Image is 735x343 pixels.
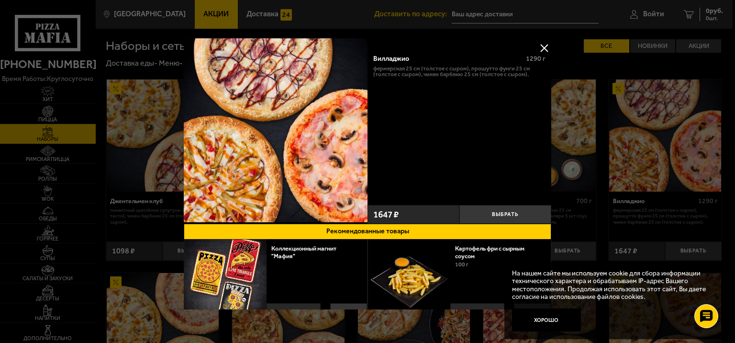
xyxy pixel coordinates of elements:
[512,309,581,332] button: Хорошо
[457,304,483,323] strong: 239 ₽
[330,303,367,323] button: Выбрать
[271,245,336,260] a: Коллекционный магнит "Мафия"
[373,66,546,78] p: Фермерская 25 см (толстое с сыром), Прошутто Фунги 25 см (толстое с сыром), Чикен Барбекю 25 см (...
[184,224,551,240] button: Рекомендованные товары
[373,210,399,219] span: 1647 ₽
[455,245,524,260] a: Картофель фри с сырным соусом
[512,270,712,301] p: На нашем сайте мы используем cookie для сбора информации технического характера и обрабатываем IP...
[526,55,546,63] span: 1290 г
[455,261,468,268] span: 100 г
[274,304,294,323] strong: 29 ₽
[459,205,551,224] button: Выбрать
[373,55,519,63] div: Вилладжио
[184,38,367,224] a: Вилладжио
[184,38,367,222] img: Вилладжио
